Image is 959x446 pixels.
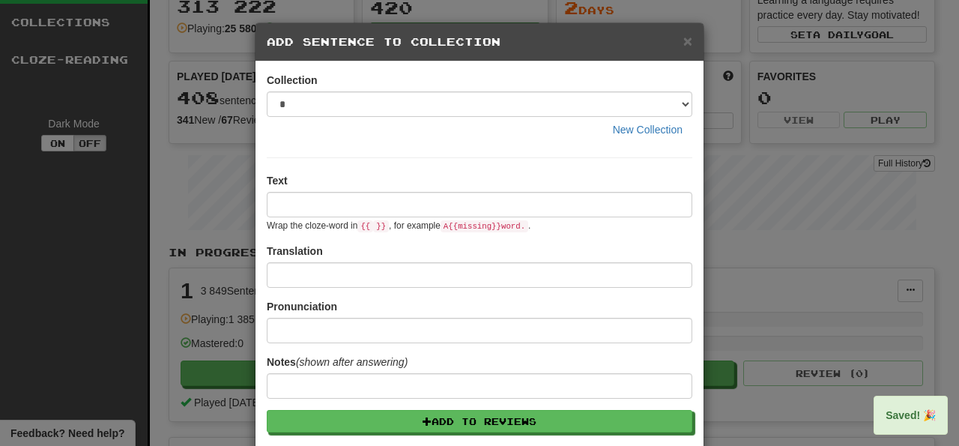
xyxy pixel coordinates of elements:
h5: Add Sentence to Collection [267,34,692,49]
code: }} [373,220,389,232]
button: Close [683,33,692,49]
button: Add to Reviews [267,410,692,433]
label: Collection [267,73,318,88]
div: Saved! 🎉 [874,396,948,435]
label: Text [267,173,288,188]
em: (shown after answering) [296,356,408,368]
small: Wrap the cloze-word in , for example . [267,220,530,231]
label: Pronunciation [267,299,337,314]
span: × [683,32,692,49]
label: Translation [267,244,323,259]
button: New Collection [603,117,692,142]
label: Notes [267,355,408,370]
code: {{ [357,220,373,232]
code: A {{ missing }} word. [441,220,528,232]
